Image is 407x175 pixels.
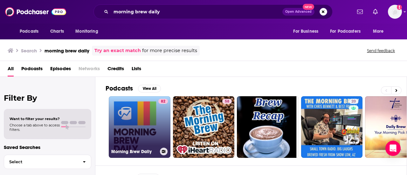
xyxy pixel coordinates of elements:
[4,93,91,103] h2: Filter By
[79,64,100,77] span: Networks
[50,64,71,77] a: Episodes
[161,98,165,105] span: 82
[21,64,43,77] a: Podcasts
[388,5,402,19] button: Show profile menu
[46,25,68,37] a: Charts
[388,5,402,19] span: Logged in as arogers
[111,149,157,154] h3: Morning Brew Daily
[71,25,106,37] button: open menu
[326,25,370,37] button: open menu
[106,84,161,92] a: PodcastsView All
[45,48,89,54] h3: morning brew daily
[132,64,141,77] a: Lists
[8,64,14,77] a: All
[94,47,141,54] a: Try an exact match
[397,5,402,10] svg: Add a profile image
[4,155,91,169] button: Select
[109,96,170,158] a: 82Morning Brew Daily
[50,27,64,36] span: Charts
[355,6,365,17] a: Show notifications dropdown
[293,27,318,36] span: For Business
[158,99,168,104] a: 82
[4,144,91,150] p: Saved Searches
[349,99,358,104] a: 20
[142,47,197,54] span: for more precise results
[282,8,314,16] button: Open AdvancedNew
[303,4,314,10] span: New
[5,6,66,18] img: Podchaser - Follow, Share and Rate Podcasts
[388,5,402,19] img: User Profile
[10,123,60,132] span: Choose a tab above to access filters.
[301,96,363,158] a: 20
[365,48,397,53] button: Send feedback
[75,27,98,36] span: Monitoring
[4,160,78,164] span: Select
[225,98,229,105] span: 58
[20,27,38,36] span: Podcasts
[21,48,37,54] h3: Search
[385,141,401,156] div: Open Intercom Messenger
[330,27,361,36] span: For Podcasters
[111,7,282,17] input: Search podcasts, credits, & more...
[10,117,60,121] span: Want to filter your results?
[93,4,333,19] div: Search podcasts, credits, & more...
[373,27,384,36] span: More
[106,84,133,92] h2: Podcasts
[107,64,124,77] a: Credits
[351,98,356,105] span: 20
[370,6,380,17] a: Show notifications dropdown
[138,85,161,92] button: View All
[173,96,235,158] a: 58
[369,25,392,37] button: open menu
[15,25,47,37] button: open menu
[289,25,326,37] button: open menu
[285,10,312,13] span: Open Advanced
[222,99,232,104] a: 58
